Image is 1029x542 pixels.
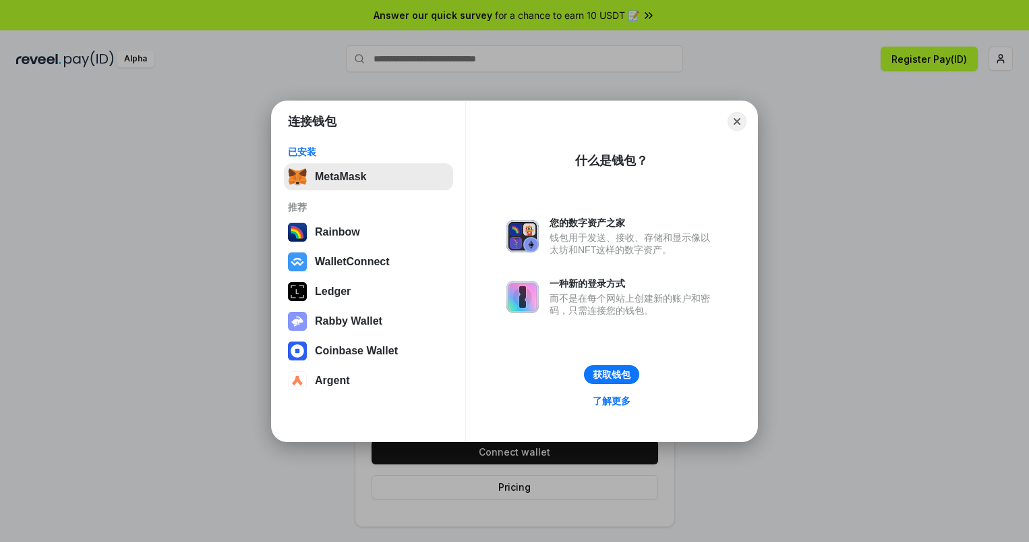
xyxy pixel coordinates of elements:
button: WalletConnect [284,248,453,275]
button: Argent [284,367,453,394]
div: 钱包用于发送、接收、存储和显示像以太坊和NFT这样的数字资产。 [550,232,717,256]
div: 您的数字资产之家 [550,217,717,229]
button: 获取钱包 [584,365,639,384]
a: 了解更多 [585,392,639,410]
div: 而不是在每个网站上创建新的账户和密码，只需连接您的钱包。 [550,292,717,317]
div: Argent [315,375,350,387]
img: svg+xml,%3Csvg%20width%3D%2228%22%20height%3D%2228%22%20viewBox%3D%220%200%2028%2028%22%20fill%3D... [288,252,307,271]
img: svg+xml,%3Csvg%20width%3D%2228%22%20height%3D%2228%22%20viewBox%3D%220%200%2028%2028%22%20fill%3D... [288,342,307,360]
button: Close [728,112,746,131]
div: WalletConnect [315,256,390,268]
button: Ledger [284,278,453,305]
div: 什么是钱包？ [575,153,648,169]
img: svg+xml,%3Csvg%20width%3D%2228%22%20height%3D%2228%22%20viewBox%3D%220%200%2028%2028%22%20fill%3D... [288,371,307,390]
div: 一种新的登录方式 [550,277,717,290]
div: 获取钱包 [593,369,630,381]
div: Rabby Wallet [315,315,382,327]
div: MetaMask [315,171,366,183]
div: 了解更多 [593,395,630,407]
div: Rainbow [315,226,360,238]
img: svg+xml,%3Csvg%20xmlns%3D%22http%3A%2F%2Fwww.w3.org%2F2000%2Fsvg%22%20fill%3D%22none%22%20viewBox... [288,312,307,331]
img: svg+xml,%3Csvg%20xmlns%3D%22http%3A%2F%2Fwww.w3.org%2F2000%2Fsvg%22%20fill%3D%22none%22%20viewBox... [506,220,539,252]
button: Coinbase Wallet [284,337,453,364]
button: Rabby Wallet [284,308,453,335]
img: svg+xml,%3Csvg%20xmlns%3D%22http%3A%2F%2Fwww.w3.org%2F2000%2Fsvg%22%20fill%3D%22none%22%20viewBox... [506,281,539,313]
button: MetaMask [284,163,453,190]
h1: 连接钱包 [288,113,336,130]
div: 推荐 [288,201,449,213]
div: Coinbase Wallet [315,345,398,357]
button: Rainbow [284,219,453,246]
div: 已安装 [288,146,449,158]
div: Ledger [315,286,351,298]
img: svg+xml,%3Csvg%20width%3D%22120%22%20height%3D%22120%22%20viewBox%3D%220%200%20120%20120%22%20fil... [288,223,307,242]
img: svg+xml,%3Csvg%20fill%3D%22none%22%20height%3D%2233%22%20viewBox%3D%220%200%2035%2033%22%20width%... [288,167,307,186]
img: svg+xml,%3Csvg%20xmlns%3D%22http%3A%2F%2Fwww.w3.org%2F2000%2Fsvg%22%20width%3D%2228%22%20height%3... [288,282,307,301]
